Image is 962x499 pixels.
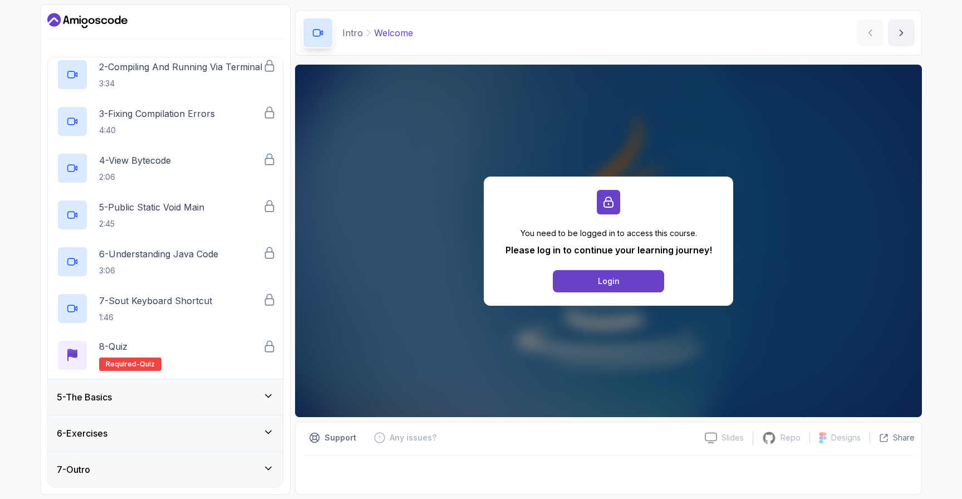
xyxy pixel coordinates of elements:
p: 3:34 [99,78,262,89]
button: next content [888,19,915,46]
button: Share [870,432,915,443]
h3: 6 - Exercises [57,427,107,440]
button: 6-Understanding Java Code3:06 [57,246,274,277]
p: 3:06 [99,265,218,276]
p: 5 - Public Static Void Main [99,200,204,214]
button: 6-Exercises [48,415,283,451]
a: Dashboard [47,12,127,30]
button: 5-Public Static Void Main2:45 [57,199,274,231]
p: 2 - Compiling And Running Via Terminal [99,60,262,74]
p: Welcome [374,26,413,40]
p: Repo [781,432,801,443]
p: 6 - Understanding Java Code [99,247,218,261]
p: Designs [831,432,861,443]
p: 2:06 [99,172,171,183]
p: Share [893,432,915,443]
p: Please log in to continue your learning journey! [505,243,712,257]
h3: 7 - Outro [57,463,90,476]
button: 4-View Bytecode2:06 [57,153,274,184]
p: 3 - Fixing Compilation Errors [99,107,215,120]
button: 7-Sout Keyboard Shortcut1:46 [57,293,274,324]
p: 8 - Quiz [99,340,127,353]
button: 2-Compiling And Running Via Terminal3:34 [57,59,274,90]
span: Required- [106,360,140,369]
p: Slides [721,432,744,443]
div: Login [598,276,620,287]
p: 4 - View Bytecode [99,154,171,167]
button: Support button [302,429,363,447]
p: 4:40 [99,125,215,136]
button: 8-QuizRequired-quiz [57,340,274,371]
p: 2:45 [99,218,204,229]
button: 7-Outro [48,452,283,487]
span: quiz [140,360,155,369]
p: Support [325,432,356,443]
p: Any issues? [390,432,436,443]
button: 5-The Basics [48,379,283,415]
p: You need to be logged in to access this course. [505,228,712,239]
button: previous content [857,19,884,46]
h3: 5 - The Basics [57,390,112,404]
p: 1:46 [99,312,212,323]
p: Intro [342,26,363,40]
p: 7 - Sout Keyboard Shortcut [99,294,212,307]
button: 3-Fixing Compilation Errors4:40 [57,106,274,137]
button: Login [553,270,664,292]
